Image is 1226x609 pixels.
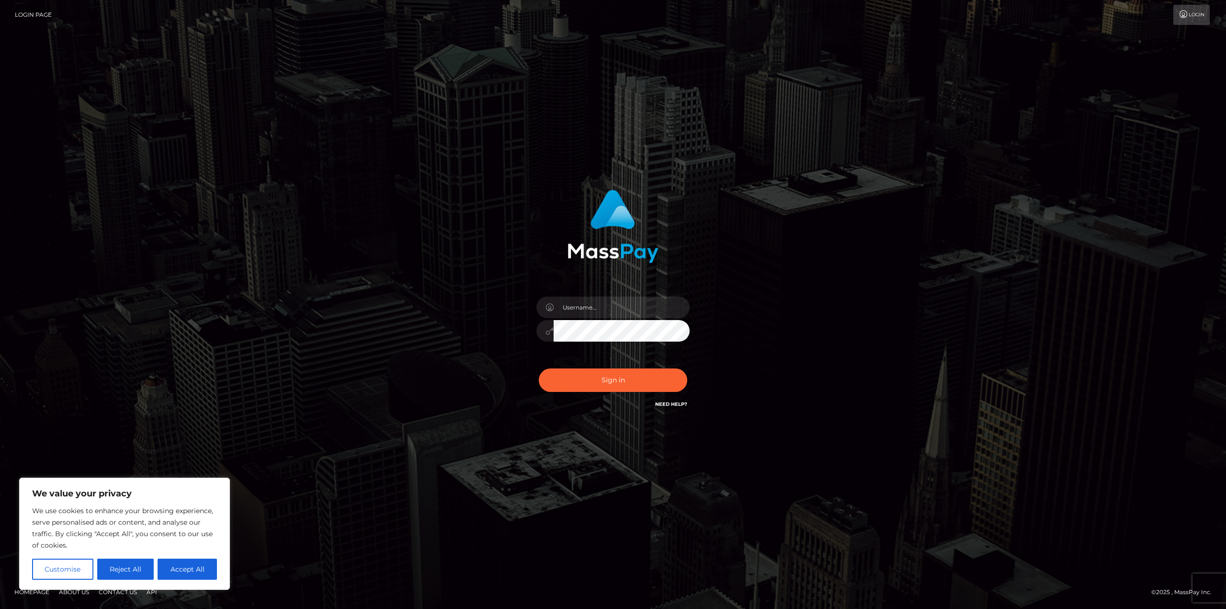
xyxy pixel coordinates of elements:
[554,297,690,318] input: Username...
[655,401,687,407] a: Need Help?
[97,559,154,580] button: Reject All
[1173,5,1210,25] a: Login
[158,559,217,580] button: Accept All
[32,488,217,499] p: We value your privacy
[11,585,53,599] a: Homepage
[55,585,93,599] a: About Us
[539,368,687,392] button: Sign in
[15,5,52,25] a: Login Page
[143,585,161,599] a: API
[32,559,93,580] button: Customise
[32,505,217,551] p: We use cookies to enhance your browsing experience, serve personalised ads or content, and analys...
[95,585,141,599] a: Contact Us
[568,190,658,263] img: MassPay Login
[19,478,230,590] div: We value your privacy
[1151,587,1219,598] div: © 2025 , MassPay Inc.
